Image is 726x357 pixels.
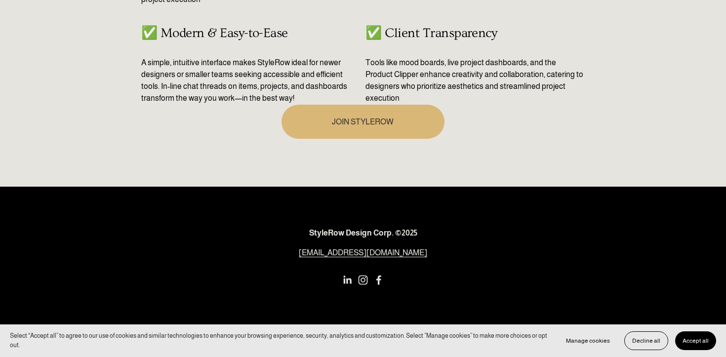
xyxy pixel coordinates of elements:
[632,337,660,344] span: Decline all
[566,337,610,344] span: Manage cookies
[342,275,352,285] a: LinkedIn
[683,337,709,344] span: Accept all
[374,275,384,285] a: Facebook
[282,105,444,139] a: JOIN STYLEROW
[358,275,368,285] a: Instagram
[559,331,617,350] button: Manage cookies
[10,331,549,350] p: Select “Accept all” to agree to our use of cookies and similar technologies to enhance your brows...
[365,26,584,41] h4: ✅ Client Transparency
[624,331,668,350] button: Decline all
[299,247,427,259] a: [EMAIL_ADDRESS][DOMAIN_NAME]
[141,26,360,41] h4: ✅ Modern & Easy-to-Ease
[309,229,417,237] strong: StyleRow Design Corp. ©2025
[675,331,716,350] button: Accept all
[365,57,584,104] p: Tools like mood boards, live project dashboards, and the Product Clipper enhance creativity and c...
[141,57,360,104] p: A simple, intuitive interface makes StyleRow ideal for newer designers or smaller teams seeking a...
